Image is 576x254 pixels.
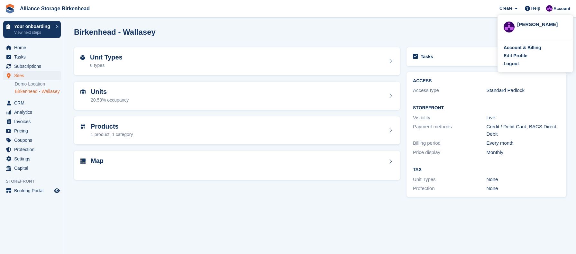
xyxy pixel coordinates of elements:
[14,108,53,117] span: Analytics
[90,62,123,69] div: 6 types
[546,5,553,12] img: Romilly Norton
[91,131,133,138] div: 1 product, 1 category
[15,88,61,95] a: Birkenhead - Wallasey
[413,140,486,147] div: Billing period
[3,126,61,135] a: menu
[15,81,61,87] a: Demo Location
[3,154,61,163] a: menu
[487,149,560,156] div: Monthly
[74,116,400,145] a: Products 1 product, 1 category
[14,117,53,126] span: Invoices
[14,164,53,173] span: Capital
[413,114,486,122] div: Visibility
[487,114,560,122] div: Live
[3,52,61,61] a: menu
[504,22,515,32] img: Romilly Norton
[487,185,560,192] div: None
[504,44,541,51] div: Account & Billing
[413,123,486,138] div: Payment methods
[487,87,560,94] div: Standard Padlock
[14,30,52,35] p: View next steps
[413,176,486,183] div: Unit Types
[3,43,61,52] a: menu
[499,5,512,12] span: Create
[14,24,52,29] p: Your onboarding
[74,28,156,36] h2: Birkenhead - Wallasey
[14,71,53,80] span: Sites
[91,157,104,165] h2: Map
[80,55,85,60] img: unit-type-icn-2b2737a686de81e16bb02015468b77c625bbabd49415b5ef34ead5e3b44a266d.svg
[487,140,560,147] div: Every month
[14,136,53,145] span: Coupons
[487,176,560,183] div: None
[14,145,53,154] span: Protection
[504,44,567,51] a: Account & Billing
[413,78,560,84] h2: ACCESS
[3,145,61,154] a: menu
[553,5,570,12] span: Account
[80,159,86,164] img: map-icn-33ee37083ee616e46c38cad1a60f524a97daa1e2b2c8c0bc3eb3415660979fc1.svg
[413,167,560,172] h2: Tax
[14,52,53,61] span: Tasks
[80,89,86,94] img: unit-icn-7be61d7bf1b0ce9d3e12c5938cc71ed9869f7b940bace4675aadf7bd6d80202e.svg
[5,4,15,14] img: stora-icon-8386f47178a22dfd0bd8f6a31ec36ba5ce8667c1dd55bd0f319d3a0aa187defe.svg
[413,185,486,192] div: Protection
[14,186,53,195] span: Booking Portal
[90,54,123,61] h2: Unit Types
[91,97,129,104] div: 20.58% occupancy
[504,60,519,67] div: Logout
[3,21,61,38] a: Your onboarding View next steps
[517,21,567,27] div: [PERSON_NAME]
[3,186,61,195] a: menu
[91,88,129,95] h2: Units
[504,52,527,59] div: Edit Profile
[74,47,400,76] a: Unit Types 6 types
[91,123,133,130] h2: Products
[3,71,61,80] a: menu
[413,149,486,156] div: Price display
[3,117,61,126] a: menu
[14,62,53,71] span: Subscriptions
[14,98,53,107] span: CRM
[80,124,86,129] img: custom-product-icn-752c56ca05d30b4aa98f6f15887a0e09747e85b44ffffa43cff429088544963d.svg
[421,54,433,59] h2: Tasks
[413,87,486,94] div: Access type
[17,3,92,14] a: Alliance Storage Birkenhead
[3,62,61,71] a: menu
[3,108,61,117] a: menu
[504,60,567,67] a: Logout
[74,151,400,180] a: Map
[14,43,53,52] span: Home
[487,123,560,138] div: Credit / Debit Card, BACS Direct Debit
[3,98,61,107] a: menu
[6,178,64,185] span: Storefront
[53,187,61,195] a: Preview store
[531,5,540,12] span: Help
[504,52,567,59] a: Edit Profile
[14,154,53,163] span: Settings
[3,164,61,173] a: menu
[413,105,560,111] h2: Storefront
[74,82,400,110] a: Units 20.58% occupancy
[3,136,61,145] a: menu
[14,126,53,135] span: Pricing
